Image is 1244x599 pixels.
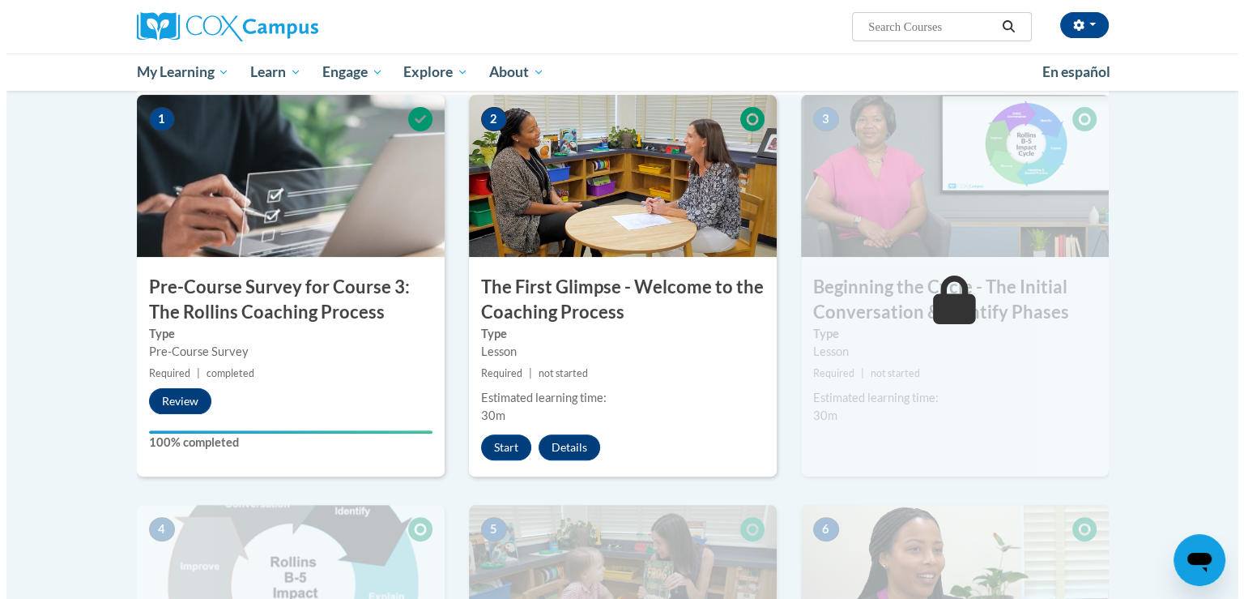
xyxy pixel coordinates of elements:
span: 1 [143,107,168,131]
button: Start [475,434,525,460]
span: completed [200,367,248,379]
div: Lesson [475,343,758,361]
div: Main menu [106,53,1127,91]
div: Lesson [807,343,1090,361]
img: Cox Campus [130,12,312,41]
label: Type [807,325,1090,343]
span: 30m [475,409,499,422]
span: 2 [475,107,501,131]
span: Learn [244,62,295,82]
span: Engage [316,62,377,82]
button: Search [990,17,1014,36]
span: not started [864,367,914,379]
span: Required [807,367,848,379]
a: Learn [233,53,305,91]
div: Estimated learning time: [807,389,1090,407]
input: Search Courses [860,17,990,36]
span: Required [143,367,184,379]
span: 5 [475,517,501,541]
span: not started [532,367,582,379]
span: 4 [143,517,168,541]
a: Explore [386,53,472,91]
span: Explore [397,62,462,82]
div: Estimated learning time: [475,389,758,407]
a: About [472,53,548,91]
h3: The First Glimpse - Welcome to the Coaching Process [462,275,770,325]
img: Course Image [795,95,1102,257]
label: 100% completed [143,434,426,451]
h3: Pre-Course Survey for Course 3: The Rollins Coaching Process [130,275,438,325]
div: Your progress [143,430,426,434]
span: 30m [807,409,831,422]
a: Engage [305,53,387,91]
img: Course Image [130,95,438,257]
label: Type [475,325,758,343]
span: 3 [807,107,833,131]
button: Account Settings [1054,12,1102,38]
a: Cox Campus [130,12,438,41]
img: Course Image [462,95,770,257]
span: En español [1036,63,1104,80]
span: My Learning [130,62,223,82]
button: Review [143,388,205,414]
a: En español [1025,55,1114,89]
span: | [190,367,194,379]
div: Pre-Course Survey [143,343,426,361]
a: My Learning [120,53,234,91]
span: | [522,367,526,379]
span: About [483,62,538,82]
span: Required [475,367,516,379]
label: Type [143,325,426,343]
button: Details [532,434,594,460]
iframe: Button to launch messaging window [1167,534,1219,586]
h3: Beginning the Cycle - The Initial Conversation & Identify Phases [795,275,1102,325]
span: | [854,367,858,379]
span: 6 [807,517,833,541]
